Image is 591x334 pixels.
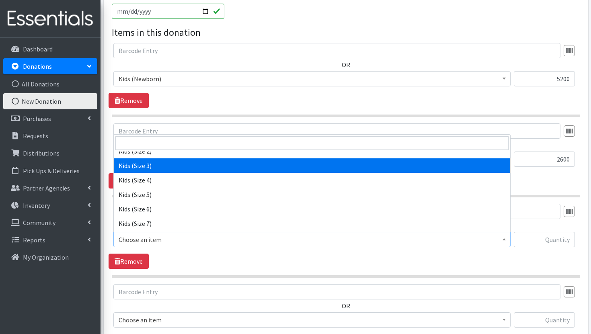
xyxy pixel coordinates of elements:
[119,314,505,326] span: Choose an item
[3,197,97,213] a: Inventory
[514,312,575,328] input: Quantity
[3,111,97,127] a: Purchases
[114,187,510,202] li: Kids (Size 5)
[23,219,55,227] p: Community
[119,73,505,84] span: Kids (Newborn)
[23,149,60,157] p: Distributions
[114,202,510,216] li: Kids (Size 6)
[113,43,560,58] input: Barcode Entry
[23,62,52,70] p: Donations
[3,93,97,109] a: New Donation
[109,254,149,269] a: Remove
[113,232,511,247] span: Choose an item
[112,25,580,40] legend: Items in this donation
[3,180,97,196] a: Partner Agencies
[119,234,505,245] span: Choose an item
[3,215,97,231] a: Community
[3,76,97,92] a: All Donations
[23,201,50,209] p: Inventory
[342,60,350,70] label: OR
[114,216,510,231] li: Kids (Size 7)
[3,41,97,57] a: Dashboard
[113,312,511,328] span: Choose an item
[114,158,510,173] li: Kids (Size 3)
[23,115,51,123] p: Purchases
[113,71,511,86] span: Kids (Newborn)
[109,173,149,189] a: Remove
[514,71,575,86] input: Quantity
[114,173,510,187] li: Kids (Size 4)
[514,232,575,247] input: Quantity
[3,5,97,32] img: HumanEssentials
[3,128,97,144] a: Requests
[3,145,97,161] a: Distributions
[3,58,97,74] a: Donations
[23,253,69,261] p: My Organization
[23,167,80,175] p: Pick Ups & Deliveries
[342,301,350,311] label: OR
[23,132,48,140] p: Requests
[23,184,70,192] p: Partner Agencies
[3,163,97,179] a: Pick Ups & Deliveries
[3,249,97,265] a: My Organization
[23,45,53,53] p: Dashboard
[514,152,575,167] input: Quantity
[109,93,149,108] a: Remove
[23,236,45,244] p: Reports
[3,232,97,248] a: Reports
[113,123,560,139] input: Barcode Entry
[113,284,560,299] input: Barcode Entry
[114,231,510,245] li: Kids (Size 8)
